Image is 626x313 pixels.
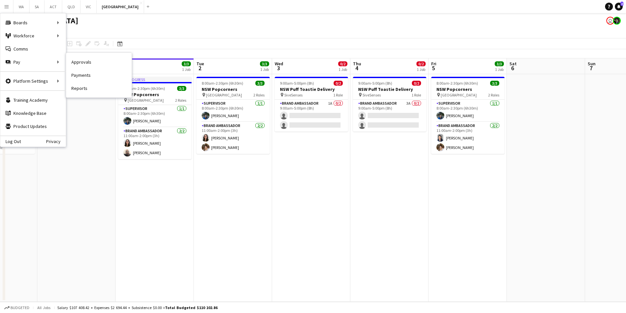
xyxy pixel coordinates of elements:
[29,0,45,13] button: SA
[588,61,596,67] span: Sun
[495,67,504,72] div: 1 Job
[613,17,621,25] app-user-avatar: Mauricio Torres Barquet
[165,305,217,310] span: Total Budgeted $110 102.86
[0,16,66,29] div: Boards
[175,98,186,103] span: 2 Roles
[275,100,348,132] app-card-role: Brand Ambassador1A0/29:00am-5:00pm (8h)
[488,93,499,97] span: 2 Roles
[118,105,192,127] app-card-role: Supervisor1/18:00am-2:30pm (6h30m)[PERSON_NAME]
[66,69,132,82] a: Payments
[196,100,270,122] app-card-role: Supervisor1/18:00am-2:30pm (6h30m)[PERSON_NAME]
[362,93,381,97] span: 5iveSenses
[0,120,66,133] a: Product Updates
[0,94,66,107] a: Training Academy
[0,107,66,120] a: Knowledge Base
[417,67,425,72] div: 1 Job
[334,81,343,86] span: 0/2
[431,86,505,92] h3: NSW Popcorners
[196,122,270,154] app-card-role: Brand Ambassador2/211:00am-2:00pm (3h)[PERSON_NAME][PERSON_NAME]
[57,305,217,310] div: Salary $107 408.42 + Expenses $2 694.44 + Subsistence $0.00 =
[495,61,504,66] span: 3/3
[275,86,348,92] h3: NSW Puff Toastie Delivery
[353,86,426,92] h3: NSW Puff Toastie Delivery
[123,86,165,91] span: 8:00am-2:30pm (6h30m)
[615,3,623,10] a: 2
[353,61,361,67] span: Thu
[36,305,52,310] span: All jobs
[81,0,97,13] button: VIC
[128,98,164,103] span: [GEOGRAPHIC_DATA]
[177,86,186,91] span: 3/3
[66,55,132,69] a: Approvals
[196,61,204,67] span: Tue
[46,139,66,144] a: Privacy
[338,61,347,66] span: 0/2
[280,81,314,86] span: 9:00am-5:00pm (8h)
[0,29,66,42] div: Workforce
[196,77,270,154] app-job-card: 8:00am-2:30pm (6h30m)3/3NSW Popcorners [GEOGRAPHIC_DATA]2 RolesSupervisor1/18:00am-2:30pm (6h30m)...
[260,61,269,66] span: 3/3
[202,81,243,86] span: 8:00am-2:30pm (6h30m)
[196,86,270,92] h3: NSW Popcorners
[275,77,348,132] app-job-card: 9:00am-5:00pm (8h)0/2NSW Puff Toastie Delivery 5iveSenses1 RoleBrand Ambassador1A0/29:00am-5:00pm...
[13,0,29,13] button: WA
[436,81,478,86] span: 8:00am-2:30pm (6h30m)
[333,93,343,97] span: 1 Role
[509,61,517,67] span: Sat
[353,77,426,132] app-job-card: 9:00am-5:00pm (8h)0/2NSW Puff Toastie Delivery 5iveSenses1 RoleBrand Ambassador3A0/29:00am-5:00pm...
[441,93,477,97] span: [GEOGRAPHIC_DATA]
[412,81,421,86] span: 0/2
[431,77,505,154] app-job-card: 8:00am-2:30pm (6h30m)3/3NSW Popcorners [GEOGRAPHIC_DATA]2 RolesSupervisor1/18:00am-2:30pm (6h30m)...
[0,55,66,69] div: Pay
[620,2,623,6] span: 2
[182,67,191,72] div: 1 Job
[118,127,192,159] app-card-role: Brand Ambassador2/211:00am-2:00pm (3h)[PERSON_NAME][PERSON_NAME]
[97,0,144,13] button: [GEOGRAPHIC_DATA]
[339,67,347,72] div: 1 Job
[195,64,204,72] span: 2
[206,93,242,97] span: [GEOGRAPHIC_DATA]
[431,100,505,122] app-card-role: Supervisor1/18:00am-2:30pm (6h30m)[PERSON_NAME]
[358,81,392,86] span: 9:00am-5:00pm (8h)
[10,305,29,310] span: Budgeted
[45,0,62,13] button: ACT
[353,100,426,132] app-card-role: Brand Ambassador3A0/29:00am-5:00pm (8h)
[253,93,265,97] span: 2 Roles
[182,61,191,66] span: 3/3
[118,77,192,82] div: In progress
[430,64,436,72] span: 5
[0,139,21,144] a: Log Out
[587,64,596,72] span: 7
[412,93,421,97] span: 1 Role
[0,42,66,55] a: Comms
[62,0,81,13] button: QLD
[508,64,517,72] span: 6
[490,81,499,86] span: 3/3
[118,77,192,159] app-job-card: In progress8:00am-2:30pm (6h30m)3/3NSW Popcorners [GEOGRAPHIC_DATA]2 RolesSupervisor1/18:00am-2:3...
[431,122,505,154] app-card-role: Brand Ambassador2/211:00am-2:00pm (3h)[PERSON_NAME][PERSON_NAME]
[118,92,192,97] h3: NSW Popcorners
[275,61,283,67] span: Wed
[3,304,30,311] button: Budgeted
[606,17,614,25] app-user-avatar: Declan Murray
[66,82,132,95] a: Reports
[284,93,303,97] span: 5iveSenses
[260,67,269,72] div: 1 Job
[255,81,265,86] span: 3/3
[0,74,66,88] div: Platform Settings
[431,61,436,67] span: Fri
[352,64,361,72] span: 4
[274,64,283,72] span: 3
[416,61,426,66] span: 0/2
